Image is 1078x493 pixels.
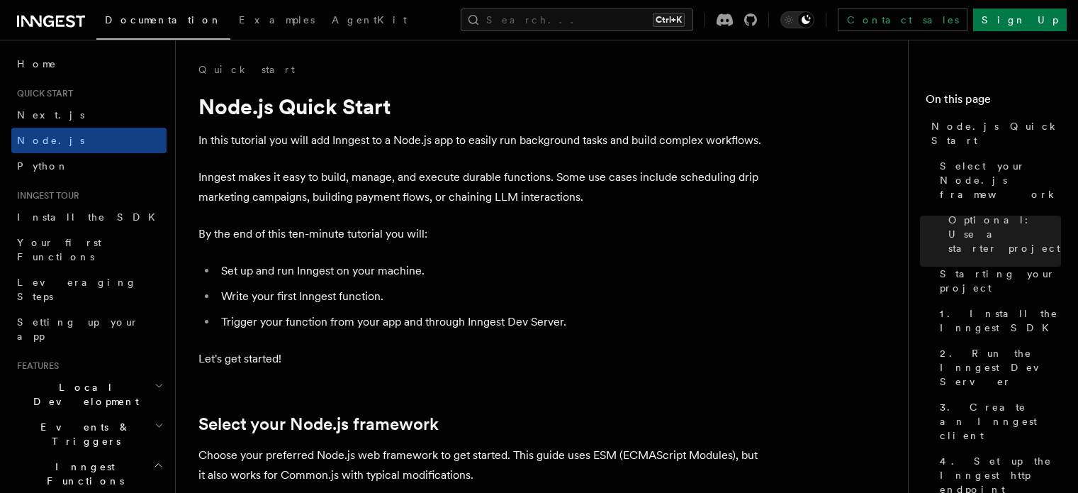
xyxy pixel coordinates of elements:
[948,213,1061,255] span: Optional: Use a starter project
[838,9,967,31] a: Contact sales
[217,312,765,332] li: Trigger your function from your app and through Inngest Dev Server.
[323,4,415,38] a: AgentKit
[940,346,1061,389] span: 2. Run the Inngest Dev Server
[198,62,295,77] a: Quick start
[11,190,79,201] span: Inngest tour
[11,270,167,309] a: Leveraging Steps
[198,349,765,369] p: Let's get started!
[943,207,1061,261] a: Optional: Use a starter project
[934,261,1061,301] a: Starting your project
[11,380,155,409] span: Local Development
[931,119,1061,148] span: Node.js Quick Start
[926,91,1061,113] h4: On this page
[940,306,1061,335] span: 1. Install the Inngest SDK
[17,211,164,223] span: Install the SDK
[934,153,1061,207] a: Select your Node.js framework
[11,204,167,230] a: Install the SDK
[780,11,814,28] button: Toggle dark mode
[198,94,765,119] h1: Node.js Quick Start
[217,261,765,281] li: Set up and run Inngest on your machine.
[332,14,407,26] span: AgentKit
[11,309,167,349] a: Setting up your app
[217,287,765,306] li: Write your first Inngest function.
[17,277,137,302] span: Leveraging Steps
[17,160,69,172] span: Python
[973,9,1067,31] a: Sign Up
[105,14,222,26] span: Documentation
[11,230,167,270] a: Your first Functions
[17,316,139,342] span: Setting up your app
[198,445,765,485] p: Choose your preferred Node.js web framework to get started. This guide uses ESM (ECMAScript Modul...
[96,4,230,40] a: Documentation
[11,128,167,153] a: Node.js
[11,460,153,488] span: Inngest Functions
[940,400,1061,443] span: 3. Create an Inngest client
[17,57,57,71] span: Home
[11,153,167,179] a: Python
[940,159,1061,201] span: Select your Node.js framework
[11,102,167,128] a: Next.js
[17,109,84,121] span: Next.js
[17,237,101,262] span: Your first Functions
[198,414,439,434] a: Select your Node.js framework
[11,51,167,77] a: Home
[940,267,1061,295] span: Starting your project
[198,131,765,150] p: In this tutorial you will add Inngest to a Node.js app to easily run background tasks and build c...
[11,375,167,414] button: Local Development
[17,135,84,146] span: Node.js
[239,14,315,26] span: Examples
[198,167,765,207] p: Inngest makes it easy to build, manage, and execute durable functions. Some use cases include sch...
[230,4,323,38] a: Examples
[934,301,1061,340] a: 1. Install the Inngest SDK
[926,113,1061,153] a: Node.js Quick Start
[653,13,685,27] kbd: Ctrl+K
[11,414,167,454] button: Events & Triggers
[934,340,1061,394] a: 2. Run the Inngest Dev Server
[198,224,765,244] p: By the end of this ten-minute tutorial you will:
[11,360,59,372] span: Features
[934,394,1061,448] a: 3. Create an Inngest client
[461,9,693,31] button: Search...Ctrl+K
[11,420,155,448] span: Events & Triggers
[11,88,73,99] span: Quick start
